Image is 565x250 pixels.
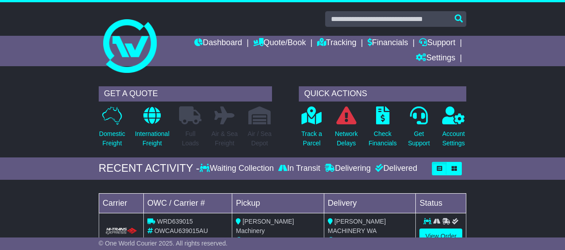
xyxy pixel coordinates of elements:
[301,106,322,153] a: Track aParcel
[236,236,320,245] div: - (ETA)
[368,129,397,148] p: Check Financials
[276,164,322,174] div: In Transit
[328,218,386,234] span: [PERSON_NAME] MACHINERY WA
[335,129,358,148] p: Network Delays
[419,36,455,51] a: Support
[357,237,373,244] span: 17:00
[416,193,466,213] td: Status
[265,237,281,244] span: 11:36
[368,106,397,153] a: CheckFinancials
[179,129,201,148] p: Full Loads
[134,106,170,153] a: InternationalFreight
[322,164,373,174] div: Delivering
[442,129,465,148] p: Account Settings
[336,237,356,244] span: [DATE]
[408,129,430,148] p: Get Support
[416,51,455,66] a: Settings
[135,129,169,148] p: International Freight
[324,193,416,213] td: Delivery
[99,86,272,102] div: GET A QUOTE
[253,36,306,51] a: Quote/Book
[244,237,264,244] span: [DATE]
[99,106,126,153] a: DomesticFreight
[236,218,294,234] span: [PERSON_NAME] Machinery
[419,229,462,244] a: View Order
[317,36,356,51] a: Tracking
[328,236,412,245] div: (ETA)
[247,129,272,148] p: Air / Sea Depot
[407,106,430,153] a: GetSupport
[211,129,238,148] p: Air & Sea Freight
[99,162,200,175] div: RECENT ACTIVITY -
[105,227,138,236] img: HiTrans.png
[194,36,242,51] a: Dashboard
[368,36,408,51] a: Financials
[335,106,358,153] a: NetworkDelays
[99,193,143,213] td: Carrier
[283,237,299,244] span: 17:00
[373,164,417,174] div: Delivered
[200,164,276,174] div: Waiting Collection
[442,106,465,153] a: AccountSettings
[99,240,228,247] span: © One World Courier 2025. All rights reserved.
[99,129,125,148] p: Domestic Freight
[232,193,324,213] td: Pickup
[299,86,466,102] div: QUICK ACTIONS
[157,218,193,225] span: WRD639015
[143,193,232,213] td: OWC / Carrier #
[301,129,322,148] p: Track a Parcel
[155,227,208,234] span: OWCAU639015AU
